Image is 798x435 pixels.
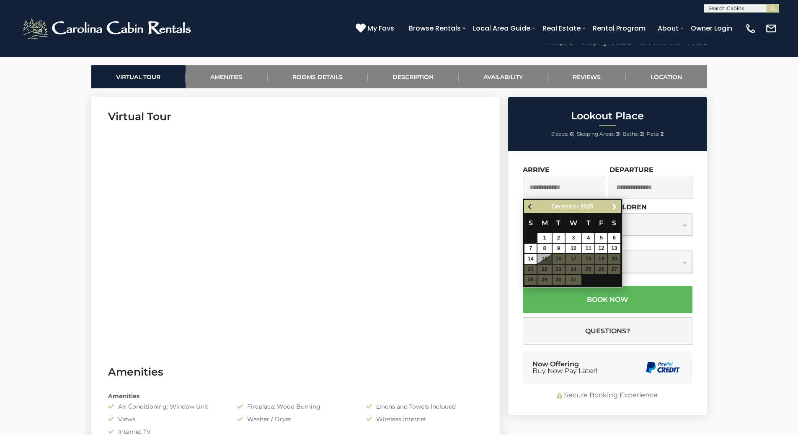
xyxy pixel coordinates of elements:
[577,129,621,139] li: |
[616,131,619,137] strong: 3
[405,21,465,36] a: Browse Rentals
[551,129,575,139] li: |
[553,244,565,253] a: 9
[589,21,650,36] a: Rental Program
[108,109,483,124] h3: Virtual Tour
[529,219,533,227] span: Sunday
[108,365,483,379] h3: Amenities
[538,21,585,36] a: Real Estate
[570,131,573,137] strong: 6
[765,23,777,34] img: mail-regular-white.png
[608,233,620,243] a: 6
[368,65,459,88] a: Description
[542,219,548,227] span: Monday
[582,233,594,243] a: 4
[523,166,550,174] label: Arrive
[609,201,620,212] a: Next
[612,219,616,227] span: Saturday
[556,219,560,227] span: Tuesday
[360,402,489,411] div: Linens and Towels Included
[102,392,489,400] div: Amenities
[525,201,535,212] a: Previous
[647,131,659,137] span: Pets:
[548,65,626,88] a: Reviews
[623,129,645,139] li: |
[609,203,647,211] label: Children
[91,65,186,88] a: Virtual Tour
[537,233,552,243] a: 1
[510,111,705,121] h2: Lookout Place
[552,203,579,210] span: December
[360,415,489,423] div: Wireless Internet
[566,233,581,243] a: 3
[367,23,394,33] span: My Favs
[102,402,231,411] div: Air Conditioning: Window Unit
[186,65,268,88] a: Amenities
[551,131,568,137] span: Sleeps:
[532,368,597,374] span: Buy Now Pay Later!
[553,233,565,243] a: 2
[356,23,396,34] a: My Favs
[527,203,534,210] span: Previous
[469,21,535,36] a: Local Area Guide
[599,219,603,227] span: Friday
[459,65,548,88] a: Availability
[745,23,757,34] img: phone-regular-white.png
[524,254,537,264] a: 14
[231,415,360,423] div: Washer / Dryer
[595,233,607,243] a: 5
[577,131,615,137] span: Sleeping Areas:
[595,244,607,253] a: 12
[537,244,552,253] a: 8
[524,244,537,253] a: 7
[661,131,664,137] strong: 2
[102,415,231,423] div: Views
[611,203,618,210] span: Next
[640,131,643,137] strong: 2
[582,244,594,253] a: 11
[231,402,360,411] div: Fireplace: Wood Burning
[608,244,620,253] a: 13
[609,166,653,174] label: Departure
[580,203,593,210] span: 2025
[653,21,683,36] a: About
[532,361,597,374] div: Now Offering
[586,219,591,227] span: Thursday
[566,244,581,253] a: 10
[21,16,195,41] img: White-1-2.png
[570,219,577,227] span: Wednesday
[523,391,692,400] div: Secure Booking Experience
[268,65,368,88] a: Rooms Details
[623,131,639,137] span: Baths:
[523,286,692,313] button: Book Now
[626,65,707,88] a: Location
[687,21,736,36] a: Owner Login
[523,317,692,345] button: Questions?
